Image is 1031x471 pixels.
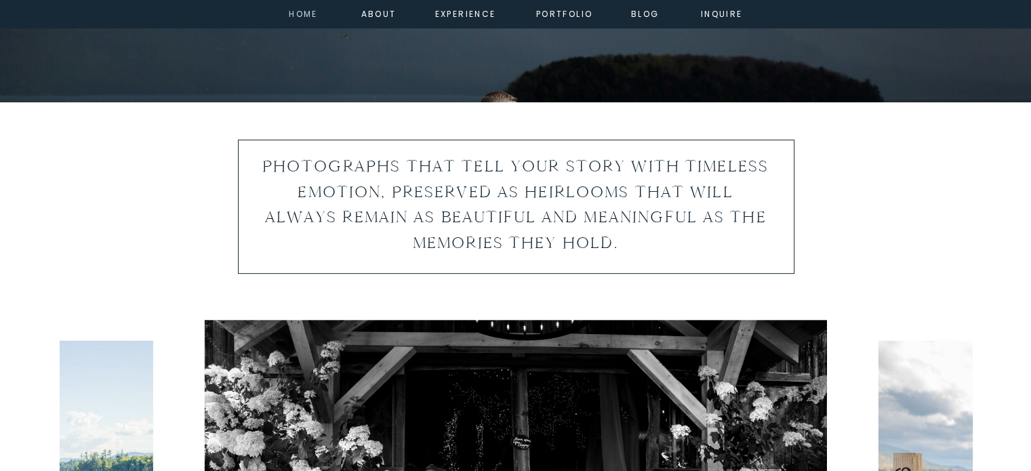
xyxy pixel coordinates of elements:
[535,7,594,19] a: portfolio
[285,7,322,19] a: home
[435,7,490,19] a: experience
[260,154,771,260] h2: Photographs that tell your story with timeless emotion, preserved as heirlooms that will always r...
[621,7,670,19] a: Blog
[361,7,392,19] a: about
[698,7,746,19] a: inquire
